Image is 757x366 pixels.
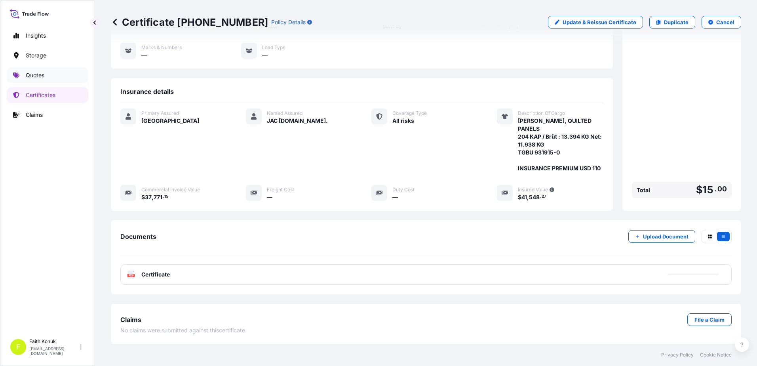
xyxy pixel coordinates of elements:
[26,32,46,40] p: Insights
[141,44,182,51] span: Marks & Numbers
[120,316,141,324] span: Claims
[687,313,732,326] a: File a Claim
[26,51,46,59] p: Storage
[16,343,21,351] span: F
[120,233,156,240] span: Documents
[529,194,540,200] span: 548
[518,110,565,116] span: Description Of Cargo
[542,195,546,198] span: 27
[267,110,302,116] span: Named Assured
[664,18,689,26] p: Duplicate
[267,193,272,201] span: —
[141,117,199,125] span: [GEOGRAPHIC_DATA]
[163,195,164,198] span: .
[661,352,694,358] a: Privacy Policy
[7,48,88,63] a: Storage
[392,110,427,116] span: Coverage Type
[540,195,541,198] span: .
[7,28,88,44] a: Insights
[120,326,247,334] span: No claims were submitted against this certificate .
[518,117,603,172] span: [PERSON_NAME], QUILTED PANELS 204 KAP / Brüt : 13.394 KG Net: 11.938 KG TGBU 931915-0 INSURANCE P...
[563,18,636,26] p: Update & Reissue Certificate
[111,16,268,29] p: Certificate [PHONE_NUMBER]
[527,194,529,200] span: ,
[392,187,415,193] span: Duty Cost
[29,338,78,345] p: Faith Konuk
[262,51,268,59] span: —
[145,194,152,200] span: 37
[141,187,200,193] span: Commercial Invoice Value
[120,88,174,95] span: Insurance details
[637,186,650,194] span: Total
[152,194,154,200] span: ,
[154,194,162,200] span: 771
[7,87,88,103] a: Certificates
[643,233,689,240] p: Upload Document
[694,316,725,324] p: File a Claim
[141,194,145,200] span: $
[7,67,88,83] a: Quotes
[26,91,55,99] p: Certificates
[164,195,168,198] span: 15
[714,187,717,191] span: .
[26,71,44,79] p: Quotes
[702,16,741,29] button: Cancel
[518,187,548,193] span: Insured Value
[628,230,695,243] button: Upload Document
[271,18,306,26] p: Policy Details
[700,352,732,358] a: Cookie Notice
[696,185,702,195] span: $
[702,185,713,195] span: 15
[267,117,328,125] span: JAC [DOMAIN_NAME].
[7,107,88,123] a: Claims
[548,16,643,29] a: Update & Reissue Certificate
[392,193,398,201] span: —
[29,346,78,356] p: [EMAIL_ADDRESS][DOMAIN_NAME]
[392,117,414,125] span: All risks
[129,274,134,277] text: PDF
[141,271,170,278] span: Certificate
[649,16,695,29] a: Duplicate
[141,51,147,59] span: —
[521,194,527,200] span: 41
[26,111,43,119] p: Claims
[716,18,734,26] p: Cancel
[717,187,727,191] span: 00
[518,194,521,200] span: $
[262,44,285,51] span: Load Type
[267,187,294,193] span: Freight Cost
[141,110,179,116] span: Primary Assured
